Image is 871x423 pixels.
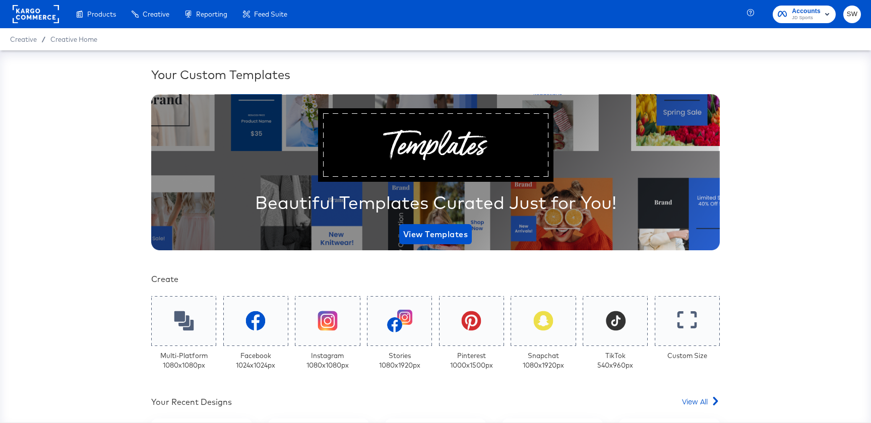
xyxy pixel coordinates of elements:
[773,6,836,23] button: AccountsJD Sports
[792,14,821,22] span: JD Sports
[523,351,564,370] div: Snapchat 1080 x 1920 px
[87,10,116,18] span: Products
[151,273,720,285] div: Create
[10,35,37,43] span: Creative
[682,396,708,406] span: View All
[143,10,169,18] span: Creative
[667,351,707,361] div: Custom Size
[236,351,275,370] div: Facebook 1024 x 1024 px
[306,351,349,370] div: Instagram 1080 x 1080 px
[255,190,616,215] div: Beautiful Templates Curated Just for You!
[847,9,857,20] span: SW
[843,6,861,23] button: SW
[50,35,97,43] a: Creative Home
[196,10,227,18] span: Reporting
[379,351,420,370] div: Stories 1080 x 1920 px
[682,396,720,411] a: View All
[399,224,472,244] button: View Templates
[151,66,720,83] div: Your Custom Templates
[160,351,208,370] div: Multi-Platform 1080 x 1080 px
[792,6,821,17] span: Accounts
[37,35,50,43] span: /
[254,10,287,18] span: Feed Suite
[403,227,468,241] span: View Templates
[450,351,493,370] div: Pinterest 1000 x 1500 px
[597,351,633,370] div: TikTok 540 x 960 px
[151,396,232,408] div: Your Recent Designs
